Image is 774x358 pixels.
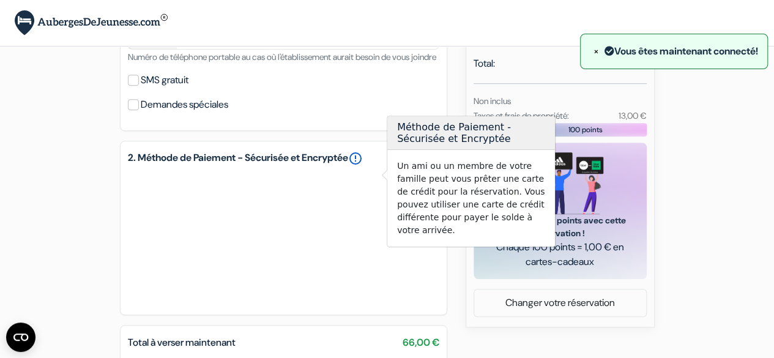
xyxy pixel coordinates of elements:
[128,336,236,349] span: Total à verser maintenant
[387,116,555,150] h3: Méthode de Paiement - Sécurisée et Encryptée
[618,110,646,121] small: 13,00 €
[474,56,495,71] span: Total:
[403,335,439,350] span: 66,00 €
[128,151,439,166] h5: 2. Méthode de Paiement - Sécurisée et Encryptée
[568,124,603,135] span: 100 points
[387,150,555,247] div: Un ami ou un membre de votre famille peut vous prêter une carte de crédit pour la réservation. Vo...
[348,151,363,166] a: error_outline
[141,96,228,113] label: Demandes spéciales
[488,214,632,240] span: Remportez 100 points avec cette réservation !
[594,45,599,58] span: ×
[125,168,442,307] iframe: Cadre de saisie sécurisé pour le paiement
[488,240,632,269] span: Chaque 100 points = 1,00 € en cartes-cadeaux
[474,95,511,106] small: Non inclus
[6,323,35,352] button: Ouvrir le widget CMP
[128,51,436,62] small: Numéro de téléphone portable au cas où l'établissement aurait besoin de vous joindre
[517,152,603,214] img: gift_card_hero_new.png
[15,10,168,35] img: AubergesDeJeunesse.com
[609,57,647,70] strong: 60,00 €
[474,291,646,315] a: Changer votre réservation
[141,72,188,89] label: SMS gratuit
[474,110,569,121] small: Taxes et frais de propriété:
[590,43,758,59] div: Vous êtes maintenant connecté!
